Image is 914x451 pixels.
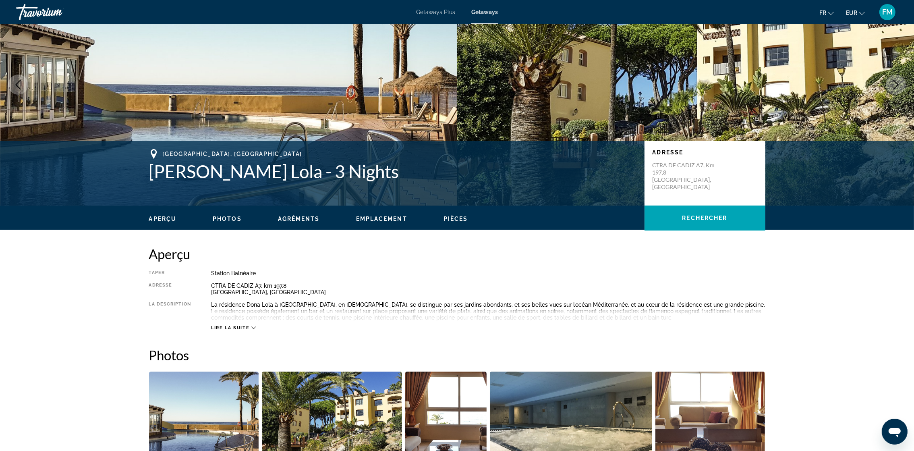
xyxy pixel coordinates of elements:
[645,206,765,231] button: Rechercher
[846,7,865,19] button: Change currency
[356,215,407,222] button: Emplacement
[211,325,256,331] button: Lire la suite
[682,215,727,221] span: Rechercher
[163,151,302,157] span: [GEOGRAPHIC_DATA], [GEOGRAPHIC_DATA]
[149,347,765,363] h2: Photos
[16,2,97,23] a: Travorium
[149,301,191,321] div: La description
[653,149,757,156] p: Adresse
[278,215,320,222] button: Agréments
[471,9,498,15] a: Getaways
[886,75,906,95] button: Next image
[819,7,834,19] button: Change language
[819,10,826,16] span: fr
[653,162,717,191] p: CTRA DE CADIZ A7, km 197,8 [GEOGRAPHIC_DATA], [GEOGRAPHIC_DATA]
[211,270,765,276] div: Station balnéaire
[211,301,765,321] div: La résidence Dona Lola à [GEOGRAPHIC_DATA], en [DEMOGRAPHIC_DATA], se distingue par ses jardins a...
[444,215,468,222] button: Pièces
[211,325,249,330] span: Lire la suite
[149,283,191,295] div: Adresse
[211,283,765,295] div: CTRA DE CADIZ A7, km 197,8 [GEOGRAPHIC_DATA], [GEOGRAPHIC_DATA]
[882,8,893,16] span: FM
[416,9,455,15] a: Getaways Plus
[149,161,636,182] h1: [PERSON_NAME] Lola - 3 Nights
[213,215,242,222] button: Photos
[149,246,765,262] h2: Aperçu
[846,10,857,16] span: EUR
[877,4,898,21] button: User Menu
[149,215,177,222] button: Aperçu
[882,419,908,445] iframe: Bouton de lancement de la fenêtre de messagerie
[8,75,28,95] button: Previous image
[149,270,191,276] div: Taper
